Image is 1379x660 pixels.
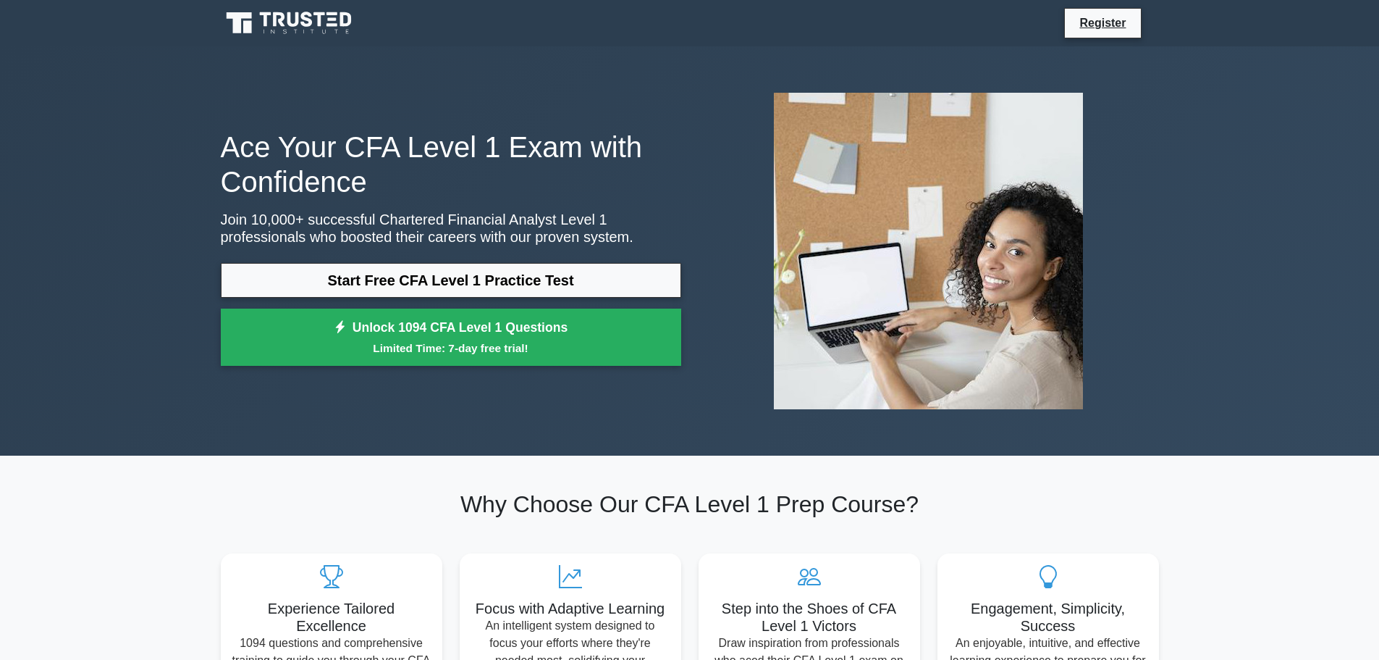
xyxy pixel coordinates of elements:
[221,490,1159,518] h2: Why Choose Our CFA Level 1 Prep Course?
[221,130,681,199] h1: Ace Your CFA Level 1 Exam with Confidence
[221,263,681,298] a: Start Free CFA Level 1 Practice Test
[710,600,908,635] h5: Step into the Shoes of CFA Level 1 Victors
[221,211,681,246] p: Join 10,000+ successful Chartered Financial Analyst Level 1 professionals who boosted their caree...
[1071,14,1134,32] a: Register
[239,340,663,356] small: Limited Time: 7-day free trial!
[221,309,681,367] a: Unlock 1094 CFA Level 1 QuestionsLimited Time: 7-day free trial!
[471,600,670,617] h5: Focus with Adaptive Learning
[232,600,431,635] h5: Experience Tailored Excellence
[949,600,1147,635] h5: Engagement, Simplicity, Success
